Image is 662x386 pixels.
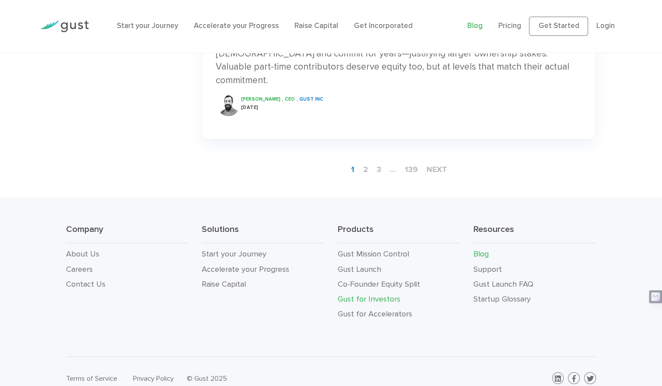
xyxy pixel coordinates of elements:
h3: Resources [473,224,596,243]
a: Gust for Accelerators [337,309,412,318]
a: Accelerate your Progress [202,264,289,274]
a: Careers [66,264,93,274]
a: 139 [401,161,421,178]
a: About Us [66,249,99,258]
a: Gust Launch FAQ [473,279,533,288]
span: [PERSON_NAME] [241,96,280,102]
a: Gust for Investors [337,294,400,303]
a: Accelerate your Progress [194,21,279,30]
a: Contact Us [66,279,105,288]
a: Get Incorporated [354,21,413,30]
div: © Gust 2025 [187,372,324,384]
div: Define roles and commitment levels before discussing equity. Founders work [DEMOGRAPHIC_DATA] and... [216,34,581,87]
span: , CEO [282,96,295,102]
span: … [386,161,399,178]
a: Co-Founder Equity Split [337,279,420,288]
h3: Company [66,224,189,243]
span: 1 [347,161,358,178]
a: next [423,161,451,178]
h3: Products [337,224,460,243]
a: Gust Mission Control [337,249,409,258]
a: Terms of Service [66,374,117,382]
a: Gust Launch [337,264,381,274]
h3: Solutions [202,224,324,243]
a: 2 [360,161,371,178]
a: Start your Journey [202,249,266,258]
a: Support [473,264,502,274]
a: Start your Journey [117,21,178,30]
a: Login [596,21,614,30]
a: Raise Capital [202,279,246,288]
a: Get Started [529,17,588,36]
a: 3 [373,161,385,178]
span: [DATE] [241,105,259,110]
span: , Gust INC [297,96,323,102]
img: Gust Logo [40,21,89,32]
a: Raise Capital [294,21,338,30]
a: Blog [467,21,483,30]
a: Privacy Policy [133,374,174,382]
img: Peter Swan [217,94,239,116]
a: Blog [473,249,489,258]
a: Startup Glossary [473,294,531,303]
a: Pricing [498,21,521,30]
